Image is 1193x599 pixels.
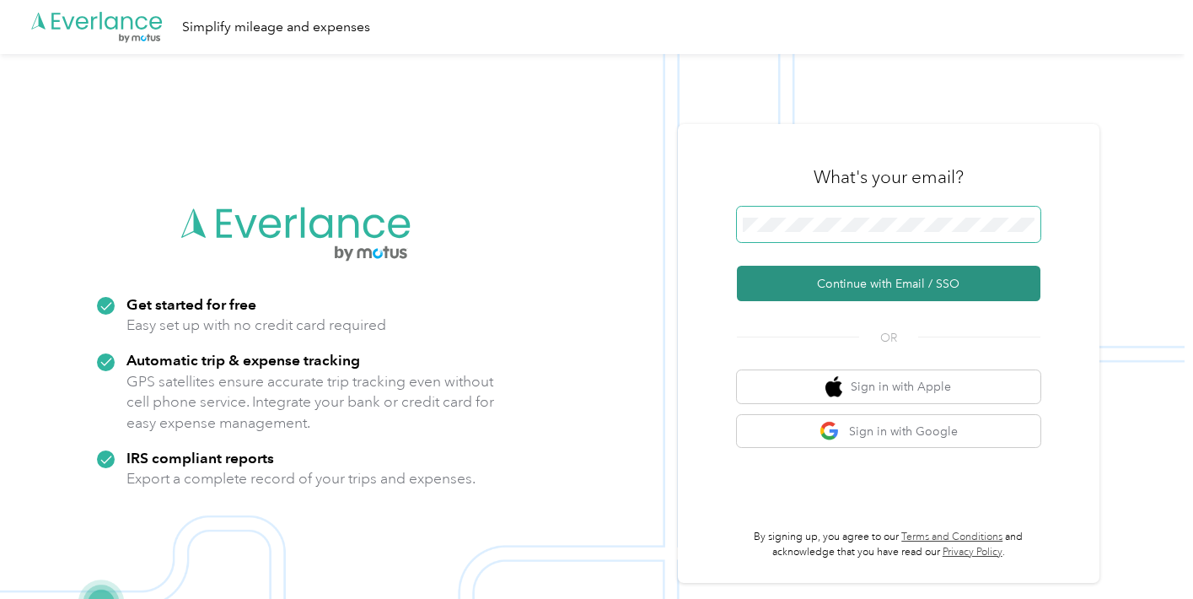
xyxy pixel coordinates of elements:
[825,376,842,397] img: apple logo
[943,546,1002,559] a: Privacy Policy
[737,415,1040,448] button: google logoSign in with Google
[126,315,386,336] p: Easy set up with no credit card required
[737,266,1040,301] button: Continue with Email / SSO
[859,329,918,347] span: OR
[737,370,1040,403] button: apple logoSign in with Apple
[820,421,841,442] img: google logo
[814,165,964,189] h3: What's your email?
[126,295,256,313] strong: Get started for free
[901,531,1002,543] a: Terms and Conditions
[126,449,274,467] strong: IRS compliant reports
[126,371,495,434] p: GPS satellites ensure accurate trip tracking even without cell phone service. Integrate your bank...
[737,530,1040,559] p: By signing up, you agree to our and acknowledge that you have read our .
[126,468,476,489] p: Export a complete record of your trips and expenses.
[126,351,360,369] strong: Automatic trip & expense tracking
[182,17,370,38] div: Simplify mileage and expenses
